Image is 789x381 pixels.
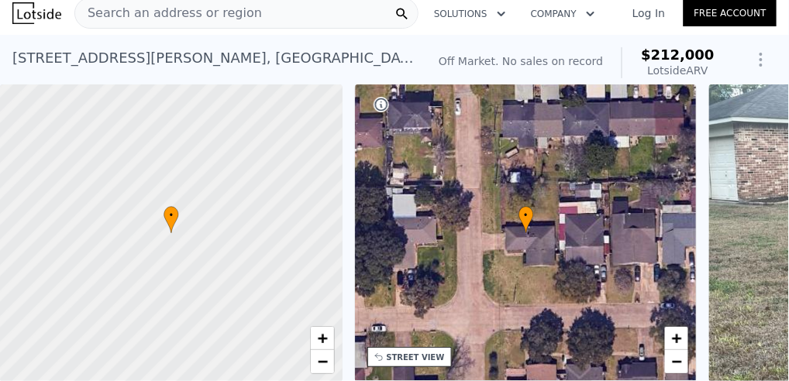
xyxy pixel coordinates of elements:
[12,47,414,69] div: [STREET_ADDRESS][PERSON_NAME] , [GEOGRAPHIC_DATA] , [GEOGRAPHIC_DATA] 77053
[665,350,688,373] a: Zoom out
[614,5,684,21] a: Log In
[519,208,534,222] span: •
[317,328,327,348] span: +
[75,4,262,22] span: Search an address or region
[317,352,327,371] span: −
[387,352,445,363] div: STREET VIEW
[519,206,534,233] div: •
[746,44,777,75] button: Show Options
[311,327,334,350] a: Zoom in
[439,53,603,69] div: Off Market. No sales on record
[164,208,179,222] span: •
[672,328,682,348] span: +
[12,2,61,24] img: Lotside
[311,350,334,373] a: Zoom out
[672,352,682,371] span: −
[164,206,179,233] div: •
[641,46,715,63] span: $212,000
[641,63,715,78] div: Lotside ARV
[665,327,688,350] a: Zoom in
